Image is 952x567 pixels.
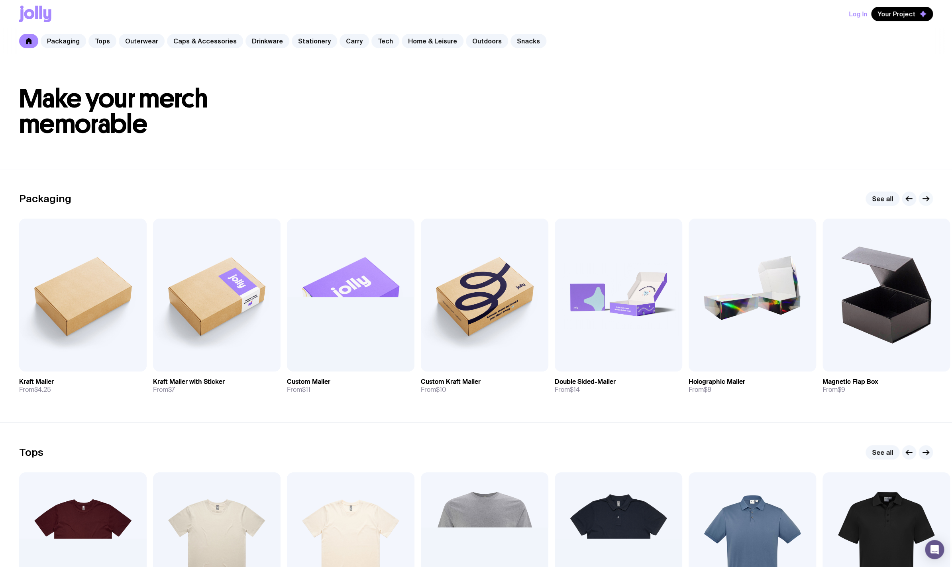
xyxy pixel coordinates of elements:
[19,386,51,394] span: From
[689,386,711,394] span: From
[704,385,711,394] span: $8
[153,371,281,400] a: Kraft Mailer with StickerFrom$7
[168,385,175,394] span: $7
[866,445,899,459] a: See all
[466,34,508,48] a: Outdoors
[689,378,745,386] h3: Holographic Mailer
[866,192,899,206] a: See all
[822,378,878,386] h3: Magnetic Flap Box
[436,385,446,394] span: $10
[402,34,463,48] a: Home & Leisure
[19,446,43,458] h2: Tops
[287,386,310,394] span: From
[371,34,399,48] a: Tech
[34,385,51,394] span: $4.25
[510,34,546,48] a: Snacks
[340,34,369,48] a: Carry
[41,34,86,48] a: Packaging
[88,34,116,48] a: Tops
[167,34,243,48] a: Caps & Accessories
[287,371,414,400] a: Custom MailerFrom$11
[302,385,310,394] span: $11
[153,386,175,394] span: From
[19,378,54,386] h3: Kraft Mailer
[19,83,208,140] span: Make your merch memorable
[822,371,950,400] a: Magnetic Flap BoxFrom$9
[119,34,165,48] a: Outerwear
[292,34,337,48] a: Stationery
[555,386,580,394] span: From
[849,7,867,21] button: Log In
[421,386,446,394] span: From
[822,386,845,394] span: From
[689,371,816,400] a: Holographic MailerFrom$8
[245,34,289,48] a: Drinkware
[19,371,147,400] a: Kraft MailerFrom$4.25
[838,385,845,394] span: $9
[877,10,915,18] span: Your Project
[421,378,481,386] h3: Custom Kraft Mailer
[570,385,580,394] span: $14
[925,540,944,559] div: Open Intercom Messenger
[555,378,616,386] h3: Double Sided-Mailer
[555,371,682,400] a: Double Sided-MailerFrom$14
[871,7,933,21] button: Your Project
[287,378,330,386] h3: Custom Mailer
[19,193,71,205] h2: Packaging
[153,378,225,386] h3: Kraft Mailer with Sticker
[421,371,548,400] a: Custom Kraft MailerFrom$10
